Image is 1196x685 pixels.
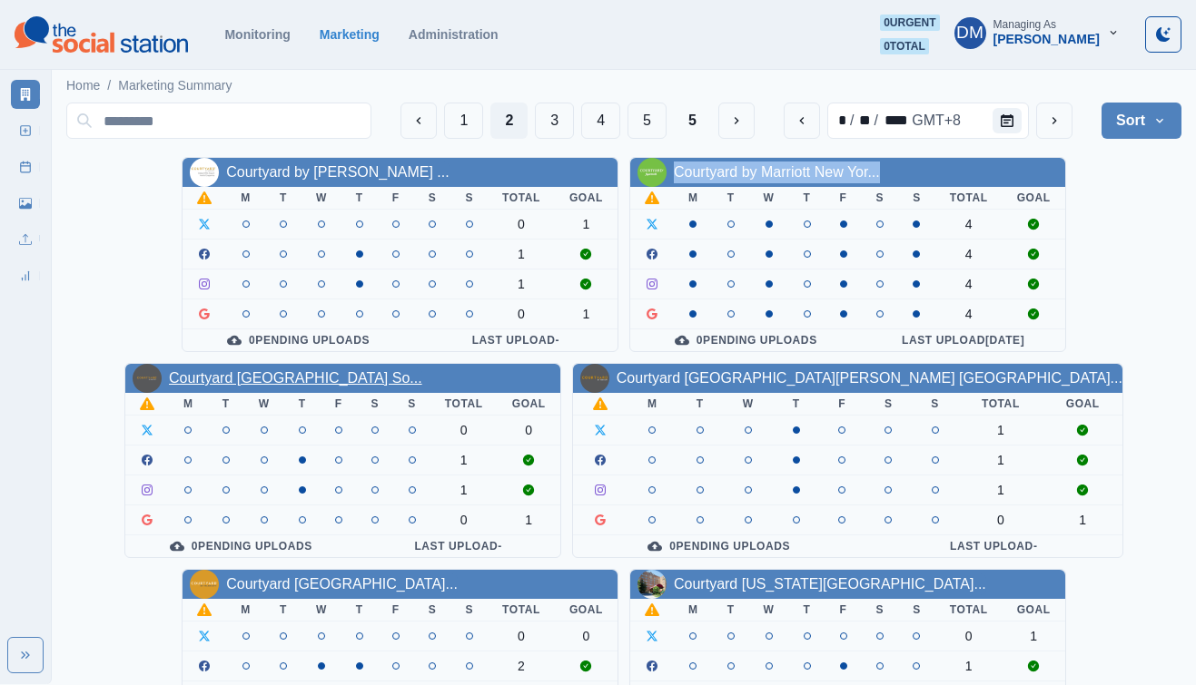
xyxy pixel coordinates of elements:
div: 0 Pending Uploads [588,539,851,553]
th: T [341,599,378,621]
button: Last Page [674,103,711,139]
th: M [226,599,265,621]
div: Last Upload [DATE] [876,333,1051,347]
div: day [855,110,872,126]
div: 1 [445,453,483,467]
th: S [912,393,958,416]
div: Last Upload - [429,333,603,347]
th: S [450,599,488,621]
th: T [713,187,749,210]
button: next [1036,103,1072,139]
th: Goal [1003,599,1065,621]
div: 0 [950,629,988,643]
div: year [880,110,910,126]
th: S [414,599,451,621]
a: Uploads [11,225,40,254]
span: 0 total [880,38,929,54]
th: Total [430,393,498,416]
th: F [825,599,862,621]
div: Date [832,110,963,132]
div: 1 [502,247,540,261]
th: F [825,187,862,210]
a: Marketing Summary [118,76,232,95]
th: S [414,187,451,210]
th: T [773,393,819,416]
button: Managing As[PERSON_NAME] [940,15,1134,51]
div: 0 [973,513,1028,527]
div: 1 [502,277,540,291]
div: Last Upload - [371,539,546,553]
div: 1 [569,307,603,321]
div: 1 [973,483,1028,497]
th: F [819,393,865,416]
img: 103197231758833 [580,364,609,393]
img: 124569081045821 [190,158,219,187]
div: 1 [973,423,1028,437]
th: Goal [555,187,618,210]
th: Total [935,599,1003,621]
div: 4 [950,277,988,291]
a: Courtyard [GEOGRAPHIC_DATA][PERSON_NAME] [GEOGRAPHIC_DATA]... [617,370,1122,386]
button: Page 3 [535,103,574,139]
th: T [265,599,301,621]
div: 0 [445,513,483,527]
th: Total [488,187,555,210]
th: T [789,187,825,210]
img: 252922255214061 [638,570,667,599]
th: S [862,187,899,210]
th: Goal [1003,187,1065,210]
a: Home [66,76,100,95]
img: 624992304259564 [190,570,219,599]
th: Goal [498,393,560,416]
div: 0 [569,629,603,643]
th: M [226,187,265,210]
a: Review Summary [11,261,40,290]
a: Media Library [11,189,40,218]
th: S [898,599,935,621]
div: 0 [502,629,540,643]
th: W [723,393,774,416]
th: W [244,393,284,416]
div: 1 [950,659,988,673]
th: S [357,393,394,416]
a: Monitoring [224,27,290,42]
div: 1 [512,513,546,527]
a: Marketing Summary [11,80,40,109]
th: Total [488,599,555,621]
div: 4 [950,307,988,321]
div: 1 [973,453,1028,467]
div: [PERSON_NAME] [993,32,1100,47]
th: T [208,393,244,416]
th: S [393,393,430,416]
a: Courtyard by [PERSON_NAME] ... [226,164,449,180]
a: Post Schedule [11,152,40,181]
div: 1 [1058,513,1108,527]
button: Calendar [993,108,1022,133]
div: 0 [445,423,483,437]
button: Page 2 [490,103,528,139]
th: W [749,599,789,621]
a: Courtyard [GEOGRAPHIC_DATA]... [226,576,458,592]
div: / [848,110,855,132]
div: Darwin Manalo [956,11,983,54]
th: Total [958,393,1043,416]
a: Courtyard [GEOGRAPHIC_DATA] So... [169,370,422,386]
th: T [789,599,825,621]
th: T [713,599,749,621]
nav: breadcrumb [66,76,232,95]
th: M [674,599,713,621]
div: 4 [950,247,988,261]
div: month [832,110,848,126]
th: Goal [555,599,618,621]
div: 1 [445,483,483,497]
div: 4 [950,217,988,231]
button: Next Media [718,103,755,139]
img: 458636457502366 [638,158,667,187]
th: W [301,187,341,210]
th: T [284,393,321,416]
th: S [898,187,935,210]
th: M [674,187,713,210]
div: 1 [569,217,603,231]
span: / [107,76,111,95]
a: Administration [409,27,499,42]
